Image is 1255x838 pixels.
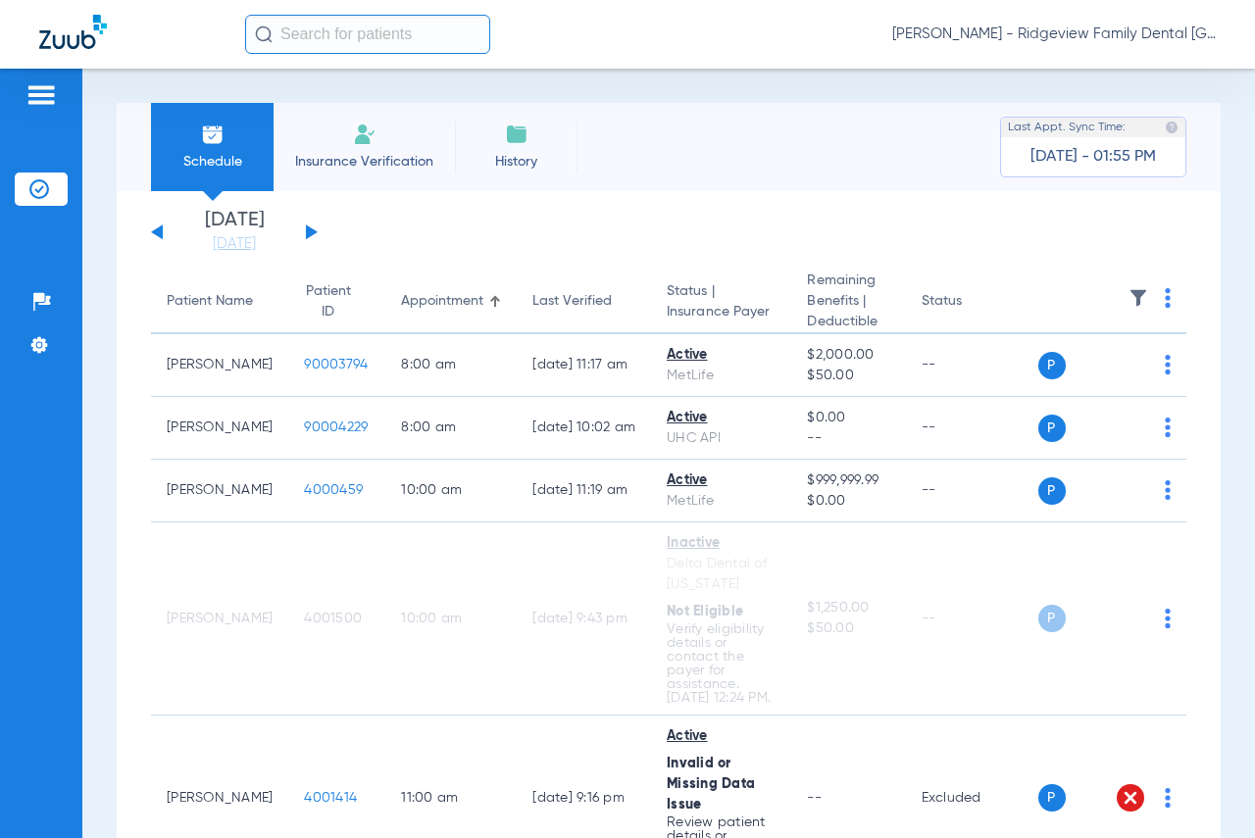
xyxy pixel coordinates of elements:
[353,123,376,146] img: Manual Insurance Verification
[807,470,889,491] span: $999,999.99
[1008,118,1126,137] span: Last Appt. Sync Time:
[304,281,352,322] div: Patient ID
[1129,288,1148,308] img: filter.svg
[1121,788,1140,808] img: x.svg
[304,358,368,371] span: 90003794
[517,460,651,522] td: [DATE] 11:19 AM
[1165,480,1171,500] img: group-dot-blue.svg
[667,470,776,491] div: Active
[892,25,1216,44] span: [PERSON_NAME] - Ridgeview Family Dental [GEOGRAPHIC_DATA]
[255,25,273,43] img: Search Icon
[1165,418,1171,437] img: group-dot-blue.svg
[151,460,288,522] td: [PERSON_NAME]
[517,334,651,397] td: [DATE] 11:17 AM
[651,271,791,334] th: Status |
[304,612,362,625] span: 4001500
[667,554,776,595] div: Delta Dental of [US_STATE]
[807,312,889,332] span: Deductible
[1038,415,1066,442] span: P
[151,522,288,715] td: [PERSON_NAME]
[667,757,755,812] span: Invalid or Missing Data Issue
[667,605,743,618] span: Not Eligible
[807,618,889,639] span: $50.00
[505,123,528,146] img: History
[1030,147,1156,167] span: [DATE] - 01:55 PM
[176,211,293,254] li: [DATE]
[807,366,889,386] span: $50.00
[906,460,1038,522] td: --
[532,291,635,312] div: Last Verified
[1038,352,1066,379] span: P
[807,345,889,366] span: $2,000.00
[385,334,517,397] td: 8:00 AM
[288,152,440,172] span: Insurance Verification
[304,281,370,322] div: Patient ID
[807,428,889,449] span: --
[39,15,107,49] img: Zuub Logo
[401,291,483,312] div: Appointment
[1165,355,1171,374] img: group-dot-blue.svg
[385,522,517,715] td: 10:00 AM
[807,408,889,428] span: $0.00
[667,302,776,322] span: Insurance Payer
[667,366,776,386] div: MetLife
[201,123,225,146] img: Schedule
[791,271,905,334] th: Remaining Benefits |
[807,491,889,512] span: $0.00
[1038,784,1066,812] span: P
[532,291,612,312] div: Last Verified
[667,428,776,449] div: UHC API
[906,334,1038,397] td: --
[151,334,288,397] td: [PERSON_NAME]
[667,408,776,428] div: Active
[245,15,490,54] input: Search for patients
[25,83,57,107] img: hamburger-icon
[667,491,776,512] div: MetLife
[906,397,1038,460] td: --
[304,791,357,805] span: 4001414
[1165,288,1171,308] img: group-dot-blue.svg
[304,420,368,434] span: 90004229
[470,152,563,172] span: History
[1038,477,1066,505] span: P
[1157,744,1255,838] iframe: Chat Widget
[807,791,822,805] span: --
[667,726,776,747] div: Active
[906,522,1038,715] td: --
[401,291,501,312] div: Appointment
[166,152,259,172] span: Schedule
[807,598,889,618] span: $1,250.00
[1038,605,1066,632] span: P
[304,483,363,497] span: 4000459
[517,522,651,715] td: [DATE] 9:43 PM
[667,345,776,366] div: Active
[667,622,776,705] p: Verify eligibility details or contact the payer for assistance. [DATE] 12:24 PM.
[385,397,517,460] td: 8:00 AM
[667,533,776,554] div: Inactive
[1165,609,1171,628] img: group-dot-blue.svg
[167,291,273,312] div: Patient Name
[517,397,651,460] td: [DATE] 10:02 AM
[906,271,1038,334] th: Status
[176,234,293,254] a: [DATE]
[167,291,253,312] div: Patient Name
[385,460,517,522] td: 10:00 AM
[151,397,288,460] td: [PERSON_NAME]
[1165,121,1179,134] img: last sync help info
